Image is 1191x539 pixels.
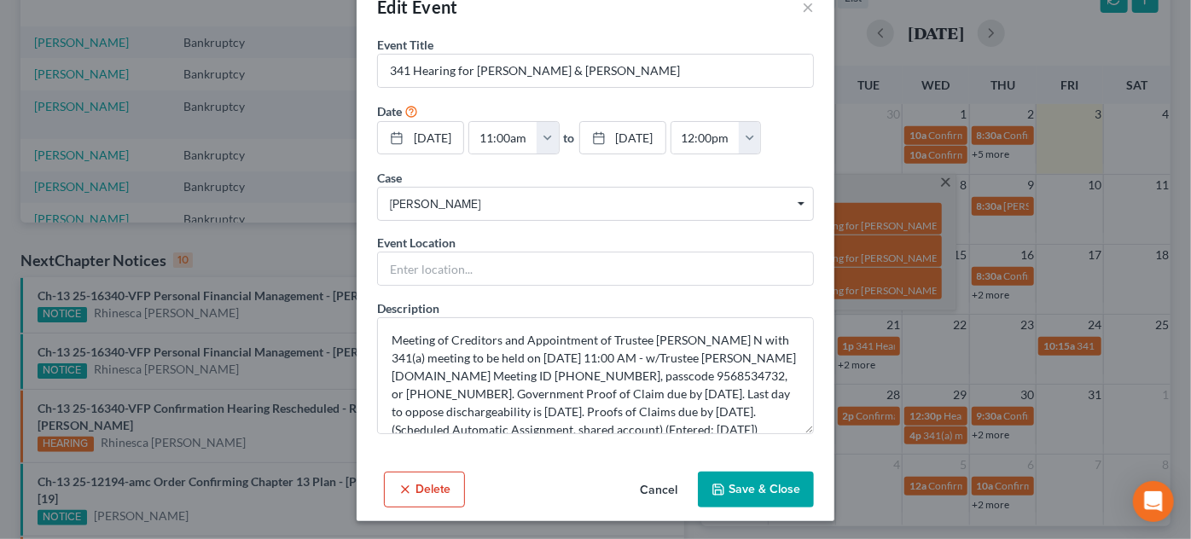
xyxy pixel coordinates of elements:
[377,299,439,317] label: Description
[626,473,691,507] button: Cancel
[390,195,801,213] span: [PERSON_NAME]
[378,252,813,285] input: Enter location...
[671,122,740,154] input: -- : --
[1133,481,1174,522] div: Open Intercom Messenger
[698,472,814,507] button: Save & Close
[469,122,537,154] input: -- : --
[377,38,433,52] span: Event Title
[377,187,814,221] span: Select box activate
[564,129,575,147] label: to
[378,122,463,154] a: [DATE]
[377,102,402,120] label: Date
[384,472,465,507] button: Delete
[377,234,456,252] label: Event Location
[378,55,813,87] input: Enter event name...
[580,122,665,154] a: [DATE]
[377,169,402,187] label: Case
